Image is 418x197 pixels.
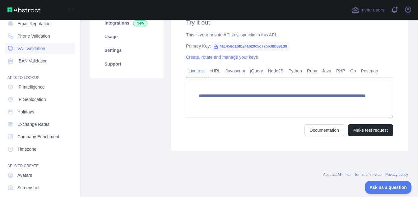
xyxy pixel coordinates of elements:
[265,66,286,76] a: NodeJS
[354,172,381,177] a: Terms of service
[7,7,40,12] img: Abstract API
[186,66,207,76] a: Live test
[17,96,46,103] span: IP Geolocation
[97,57,156,71] a: Support
[351,5,386,15] button: Invite users
[5,94,75,105] a: IP Geolocation
[5,43,75,54] a: VAT Validation
[17,58,48,64] span: IBAN Validation
[223,66,248,76] a: Javascript
[5,81,75,93] a: IP Intelligence
[17,45,45,52] span: VAT Validation
[5,182,75,193] a: Screenshot
[348,66,359,76] a: Go
[186,43,393,49] div: Primary Key:
[359,66,381,76] a: Postman
[211,42,290,51] span: 4a145dd1bfb24ab29c5c77b63bb891d8
[5,144,75,155] a: Timezone
[5,131,75,142] a: Company Enrichment
[320,66,334,76] a: Java
[186,18,393,27] h2: Try it out
[17,84,45,90] span: IP Intelligence
[323,172,351,177] a: Abstract API Inc.
[17,121,49,127] span: Exchange Rates
[17,146,36,152] span: Timezone
[5,18,75,29] a: Email Reputation
[17,21,51,27] span: Email Reputation
[17,185,39,191] span: Screenshot
[5,106,75,117] a: Holidays
[97,16,156,30] a: Integrations New
[360,7,384,14] span: Invite users
[385,172,408,177] a: Privacy policy
[17,109,34,115] span: Holidays
[97,30,156,44] a: Usage
[286,66,304,76] a: Python
[5,30,75,42] a: Phone Validation
[5,170,75,181] a: Avatars
[248,66,265,76] a: jQuery
[5,68,75,80] div: API'S TO LOOKUP
[348,124,393,136] button: Make test request
[365,181,412,194] iframe: Toggle Customer Support
[207,66,223,76] a: cURL
[17,33,50,39] span: Phone Validation
[17,134,59,140] span: Company Enrichment
[97,44,156,57] a: Settings
[186,55,258,60] a: Create, rotate and manage your keys
[133,20,147,26] span: New
[5,119,75,130] a: Exchange Rates
[304,124,344,136] a: Documentation
[17,172,32,178] span: Avatars
[5,55,75,66] a: IBAN Validation
[186,32,393,38] div: This is your private API key, specific to this API.
[334,66,348,76] a: PHP
[304,66,320,76] a: Ruby
[5,156,75,168] div: API'S TO CREATE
